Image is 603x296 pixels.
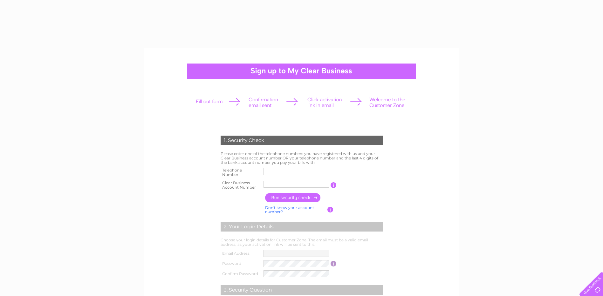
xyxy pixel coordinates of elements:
[331,261,337,266] input: Information
[219,259,262,269] th: Password
[265,205,314,214] a: Don't know your account number?
[221,136,383,145] div: 1. Security Check
[221,285,383,295] div: 3. Security Question
[219,236,384,248] td: Choose your login details for Customer Zone. The email must be a valid email address, as your act...
[219,269,262,279] th: Confirm Password
[331,182,337,188] input: Information
[327,207,333,212] input: Information
[219,166,262,179] th: Telephone Number
[219,150,384,166] td: Please enter one of the telephone numbers you have registered with us and your Clear Business acc...
[219,179,262,192] th: Clear Business Account Number
[221,222,383,232] div: 2. Your Login Details
[219,248,262,259] th: Email Address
